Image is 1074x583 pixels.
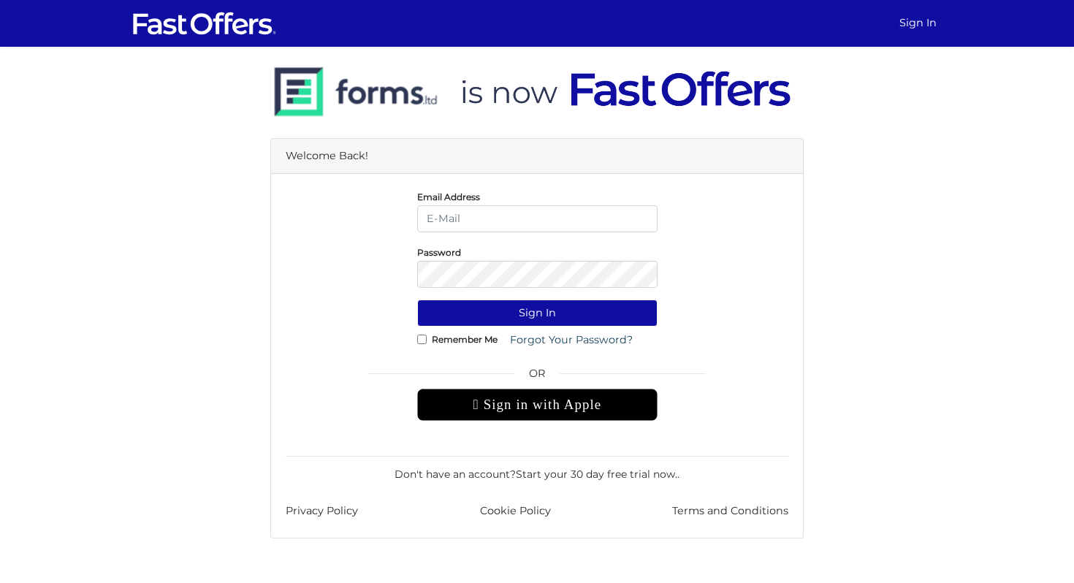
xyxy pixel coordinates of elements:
[417,389,658,421] div: Sign in with Apple
[672,503,788,519] a: Terms and Conditions
[417,205,658,232] input: E-Mail
[894,9,942,37] a: Sign In
[516,468,677,481] a: Start your 30 day free trial now.
[417,251,461,254] label: Password
[417,365,658,389] span: OR
[417,300,658,327] button: Sign In
[271,139,803,174] div: Welcome Back!
[286,503,358,519] a: Privacy Policy
[417,195,480,199] label: Email Address
[500,327,642,354] a: Forgot Your Password?
[480,503,551,519] a: Cookie Policy
[432,338,498,341] label: Remember Me
[286,456,788,482] div: Don't have an account? .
